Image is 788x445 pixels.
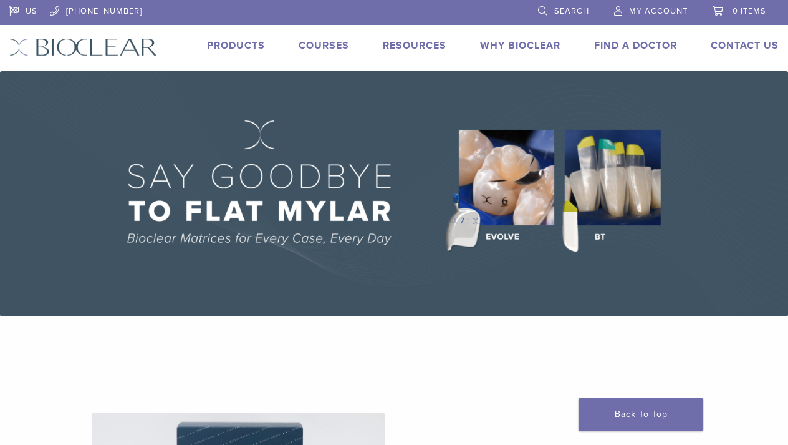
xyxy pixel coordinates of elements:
a: Why Bioclear [480,39,560,52]
a: Contact Us [711,39,779,52]
a: Back To Top [579,398,703,431]
span: 0 items [733,6,766,16]
a: Products [207,39,265,52]
a: Resources [383,39,446,52]
a: Find A Doctor [594,39,677,52]
img: Bioclear [9,38,157,56]
a: Courses [299,39,349,52]
span: Search [554,6,589,16]
span: My Account [629,6,688,16]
